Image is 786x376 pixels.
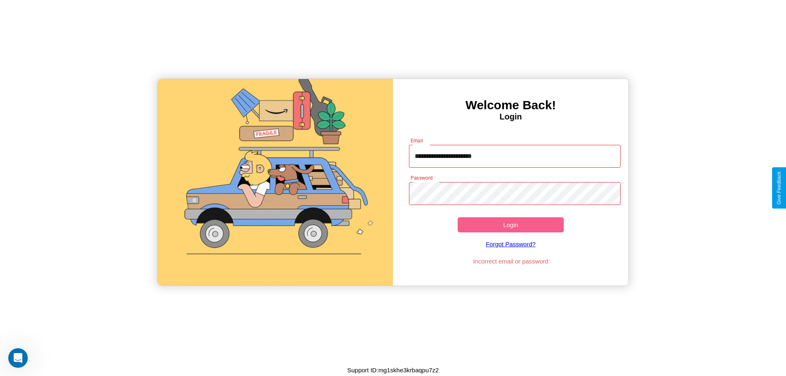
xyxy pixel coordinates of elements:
div: Give Feedback [776,171,782,205]
p: Incorrect email or password [405,256,617,267]
label: Email [411,137,423,144]
iframe: Intercom live chat [8,348,28,368]
h4: Login [393,112,628,122]
h3: Welcome Back! [393,98,628,112]
p: Support ID: mg1skhe3krbaqpu7z2 [347,365,438,376]
button: Login [458,217,564,232]
label: Password [411,174,432,181]
img: gif [158,79,393,286]
a: Forgot Password? [405,232,617,256]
